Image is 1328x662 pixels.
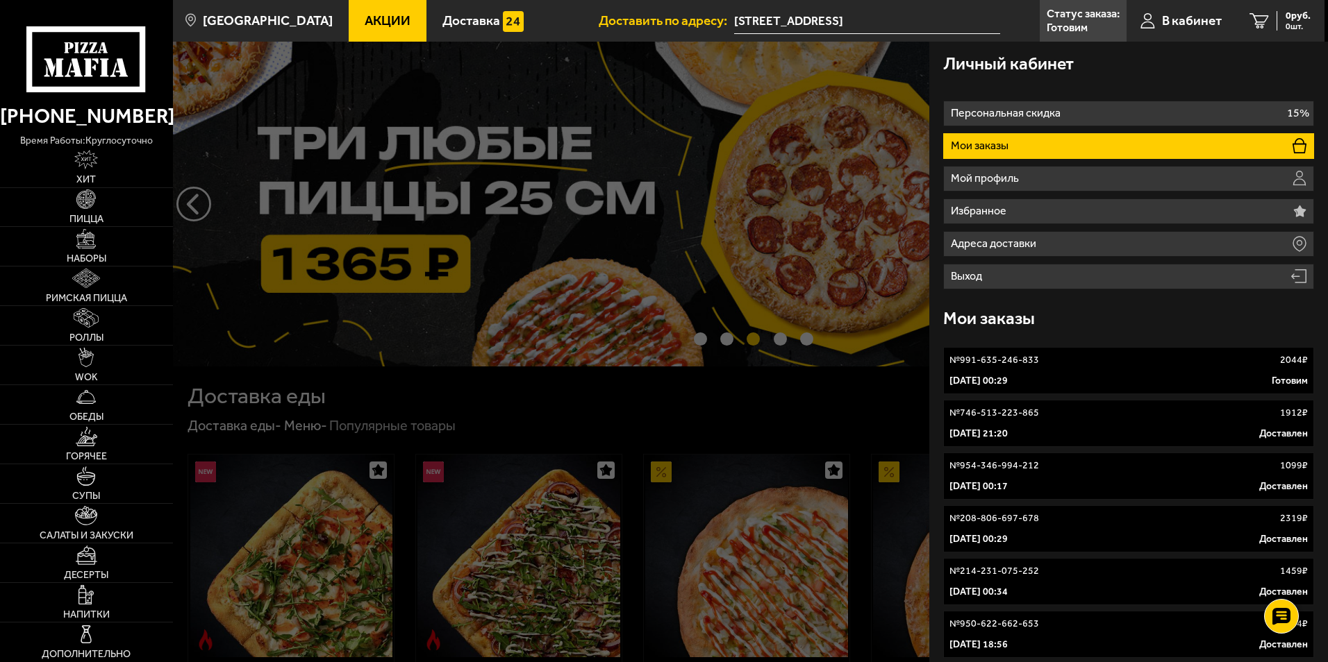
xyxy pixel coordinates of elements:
[951,108,1064,119] p: Персональная скидка
[1272,374,1308,388] p: Готовим
[69,214,103,224] span: Пицца
[69,412,103,422] span: Обеды
[949,353,1039,367] p: № 991-635-246-833
[949,564,1039,578] p: № 214-231-075-252
[1280,353,1308,367] p: 2044 ₽
[949,406,1039,420] p: № 746-513-223-865
[1280,459,1308,473] p: 1099 ₽
[365,14,410,27] span: Акции
[951,205,1010,217] p: Избранное
[1259,532,1308,546] p: Доставлен
[63,610,110,620] span: Напитки
[1162,14,1222,27] span: В кабинет
[1280,511,1308,525] p: 2319 ₽
[1259,638,1308,652] p: Доставлен
[943,558,1314,605] a: №214-231-075-2521459₽[DATE] 00:34Доставлен
[1287,108,1309,119] p: 15%
[67,254,106,264] span: Наборы
[72,491,100,501] span: Супы
[943,56,1074,73] h3: Личный кабинет
[69,333,103,343] span: Роллы
[949,585,1008,599] p: [DATE] 00:34
[943,400,1314,447] a: №746-513-223-8651912₽[DATE] 21:20Доставлен
[64,570,108,580] span: Десерты
[1047,8,1120,19] p: Статус заказа:
[951,271,986,282] p: Выход
[203,14,333,27] span: [GEOGRAPHIC_DATA]
[599,14,734,27] span: Доставить по адресу:
[943,505,1314,552] a: №208-806-697-6782319₽[DATE] 00:29Доставлен
[1286,22,1311,31] span: 0 шт.
[949,459,1039,473] p: № 954-346-994-212
[66,452,107,461] span: Горячее
[503,11,524,32] img: 15daf4d41897b9f0e9f617042186c801.svg
[75,373,98,382] span: WOK
[42,650,131,659] span: Дополнительно
[442,14,500,27] span: Доставка
[943,452,1314,500] a: №954-346-994-2121099₽[DATE] 00:17Доставлен
[943,347,1314,394] a: №991-635-246-8332044₽[DATE] 00:29Готовим
[40,531,133,541] span: Салаты и закуски
[1259,479,1308,493] p: Доставлен
[1280,406,1308,420] p: 1912 ₽
[951,173,1022,184] p: Мой профиль
[1280,564,1308,578] p: 1459 ₽
[949,617,1039,631] p: № 950-622-662-653
[943,611,1314,658] a: №950-622-662-6532654₽[DATE] 18:56Доставлен
[1047,22,1088,33] p: Готовим
[76,175,96,185] span: Хит
[734,8,999,34] input: Ваш адрес доставки
[951,140,1012,151] p: Мои заказы
[949,638,1008,652] p: [DATE] 18:56
[949,374,1008,388] p: [DATE] 00:29
[1286,11,1311,21] span: 0 руб.
[943,310,1035,328] h3: Мои заказы
[949,511,1039,525] p: № 208-806-697-678
[1259,427,1308,441] p: Доставлен
[1259,585,1308,599] p: Доставлен
[46,294,127,303] span: Римская пицца
[949,532,1008,546] p: [DATE] 00:29
[951,238,1040,249] p: Адреса доставки
[949,479,1008,493] p: [DATE] 00:17
[949,427,1008,441] p: [DATE] 21:20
